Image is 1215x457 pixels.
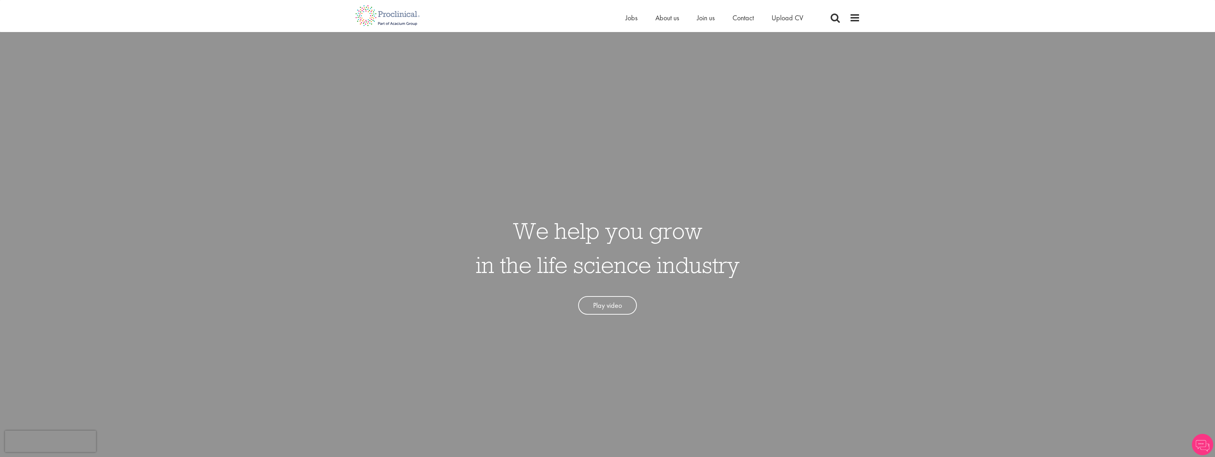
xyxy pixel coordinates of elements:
[772,13,803,22] a: Upload CV
[476,214,740,282] h1: We help you grow in the life science industry
[625,13,638,22] a: Jobs
[732,13,754,22] a: Contact
[1192,434,1213,455] img: Chatbot
[697,13,715,22] a: Join us
[578,296,637,315] a: Play video
[655,13,679,22] a: About us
